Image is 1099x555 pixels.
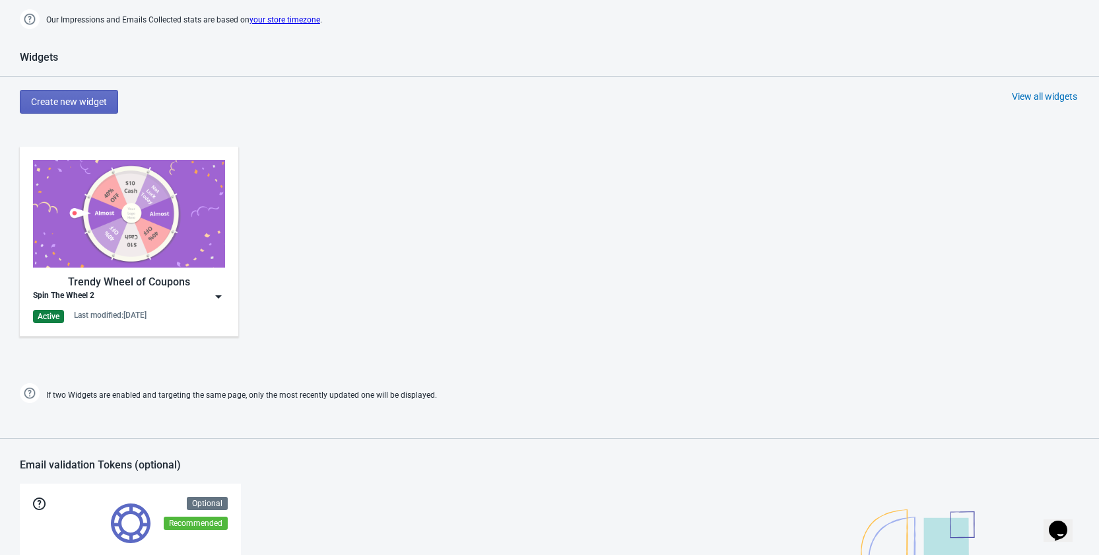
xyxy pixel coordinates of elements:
[212,290,225,303] img: dropdown.png
[20,90,118,114] button: Create new widget
[20,383,40,403] img: help.png
[31,96,107,107] span: Create new widget
[164,517,228,530] div: Recommended
[46,385,437,406] span: If two Widgets are enabled and targeting the same page, only the most recently updated one will b...
[33,274,225,290] div: Trendy Wheel of Coupons
[74,310,147,320] div: Last modified: [DATE]
[33,160,225,268] img: trendy_game.png
[250,15,320,24] a: your store timezone
[46,9,322,31] span: Our Impressions and Emails Collected stats are based on .
[20,9,40,29] img: help.png
[111,503,150,543] img: tokens.svg
[33,310,64,323] div: Active
[33,290,94,303] div: Spin The Wheel 2
[187,497,228,510] div: Optional
[1044,502,1086,542] iframe: chat widget
[1012,90,1077,103] div: View all widgets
